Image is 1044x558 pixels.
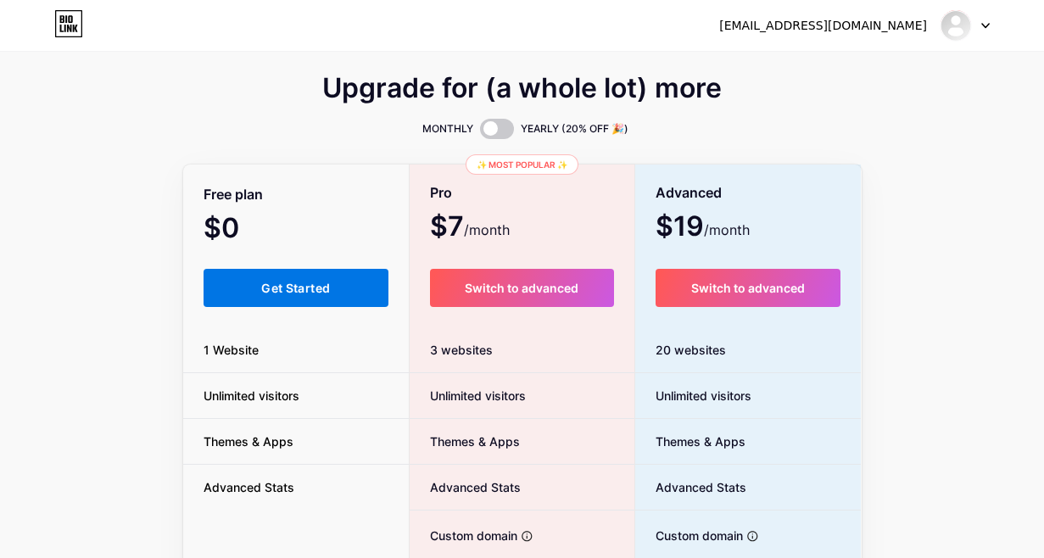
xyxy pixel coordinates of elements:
[183,387,320,405] span: Unlimited visitors
[635,387,751,405] span: Unlimited visitors
[635,527,743,544] span: Custom domain
[719,17,927,35] div: [EMAIL_ADDRESS][DOMAIN_NAME]
[410,387,526,405] span: Unlimited visitors
[704,220,750,240] span: /month
[430,269,614,307] button: Switch to advanced
[656,269,841,307] button: Switch to advanced
[261,281,330,295] span: Get Started
[410,327,634,373] div: 3 websites
[656,178,722,208] span: Advanced
[635,478,746,496] span: Advanced Stats
[183,341,279,359] span: 1 Website
[204,218,285,242] span: $0
[422,120,473,137] span: MONTHLY
[430,216,510,240] span: $7
[656,216,750,240] span: $19
[410,527,517,544] span: Custom domain
[410,478,521,496] span: Advanced Stats
[521,120,628,137] span: YEARLY (20% OFF 🎉)
[940,9,972,42] img: bloomandbridge
[322,78,722,98] span: Upgrade for (a whole lot) more
[204,269,389,307] button: Get Started
[464,220,510,240] span: /month
[465,281,578,295] span: Switch to advanced
[204,180,263,209] span: Free plan
[430,178,452,208] span: Pro
[635,327,862,373] div: 20 websites
[466,154,578,175] div: ✨ Most popular ✨
[183,478,315,496] span: Advanced Stats
[635,432,745,450] span: Themes & Apps
[183,432,314,450] span: Themes & Apps
[410,432,520,450] span: Themes & Apps
[691,281,805,295] span: Switch to advanced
